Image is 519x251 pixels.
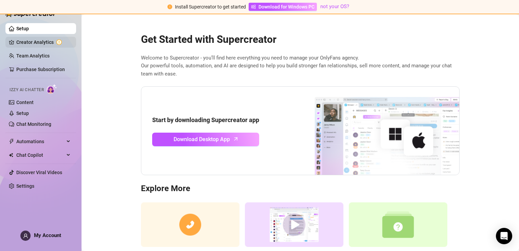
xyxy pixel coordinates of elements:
span: Download for Windows PC [258,3,315,11]
h3: Explore More [141,183,460,194]
span: Chat Copilot [16,150,65,161]
span: Install Supercreator to get started [175,4,246,10]
img: consulting call [141,202,239,247]
span: windows [251,4,256,9]
span: exclamation-circle [167,4,172,9]
a: Setup [16,26,29,31]
h2: Get Started with Supercreator [141,33,460,46]
div: Open Intercom Messenger [496,228,512,244]
a: Creator Analytics exclamation-circle [16,37,71,48]
img: download app [289,87,459,175]
a: Content [16,100,34,105]
span: Download Desktop App [174,135,230,144]
span: Izzy AI Chatter [10,87,44,93]
span: thunderbolt [9,139,14,144]
a: Download for Windows PC [249,3,317,11]
a: Download Desktop Apparrow-up [152,133,259,146]
span: Automations [16,136,65,147]
a: Setup [16,111,29,116]
strong: Start by downloading Supercreator app [152,116,259,123]
a: Chat Monitoring [16,121,51,127]
span: user [23,233,28,238]
img: AI Chatter [47,84,57,94]
span: Welcome to Supercreator - you’ll find here everything you need to manage your OnlyFans agency. Ou... [141,54,460,78]
a: Settings [16,183,34,189]
a: Team Analytics [16,53,50,58]
span: My Account [34,232,61,238]
img: Chat Copilot [9,153,13,157]
img: supercreator demo [245,202,343,247]
a: not your OS? [320,3,349,10]
img: setup agency guide [349,202,447,247]
span: arrow-up [232,135,240,143]
a: Purchase Subscription [16,67,65,72]
a: Discover Viral Videos [16,170,62,175]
